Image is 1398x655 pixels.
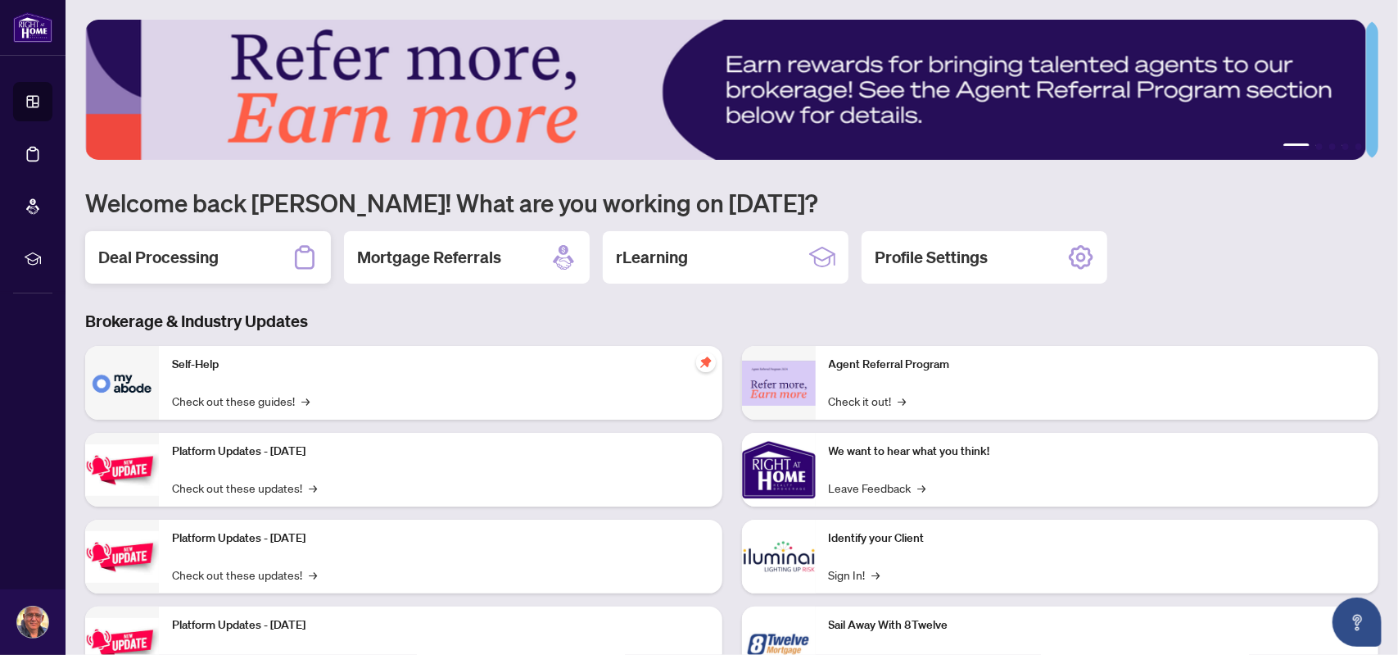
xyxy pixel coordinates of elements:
img: We want to hear what you think! [742,433,816,507]
p: Platform Updates - [DATE] [172,530,709,548]
a: Check out these updates!→ [172,566,317,584]
p: Platform Updates - [DATE] [172,616,709,635]
p: We want to hear what you think! [829,443,1366,461]
img: Platform Updates - July 8, 2025 [85,531,159,583]
button: 5 [1355,143,1362,150]
button: 2 [1316,143,1323,150]
h2: rLearning [616,246,688,269]
a: Check it out!→ [829,392,907,410]
span: → [898,392,907,410]
img: Platform Updates - July 21, 2025 [85,444,159,496]
img: Slide 0 [85,20,1366,160]
span: → [309,566,317,584]
h2: Mortgage Referrals [357,246,501,269]
span: pushpin [696,353,716,372]
button: 3 [1329,143,1336,150]
button: 4 [1342,143,1349,150]
p: Identify your Client [829,530,1366,548]
a: Leave Feedback→ [829,479,926,497]
img: Profile Icon [17,607,48,638]
img: logo [13,12,52,43]
button: 1 [1283,143,1310,150]
img: Agent Referral Program [742,361,816,406]
p: Self-Help [172,356,709,374]
h2: Profile Settings [875,246,988,269]
span: → [301,392,310,410]
span: → [872,566,880,584]
p: Sail Away With 8Twelve [829,616,1366,635]
img: Self-Help [85,346,159,420]
h1: Welcome back [PERSON_NAME]! What are you working on [DATE]? [85,187,1378,218]
h2: Deal Processing [98,246,219,269]
a: Sign In!→ [829,566,880,584]
p: Agent Referral Program [829,356,1366,374]
h3: Brokerage & Industry Updates [85,310,1378,333]
img: Identify your Client [742,520,816,594]
span: → [918,479,926,497]
a: Check out these guides!→ [172,392,310,410]
p: Platform Updates - [DATE] [172,443,709,461]
button: Open asap [1332,598,1382,647]
a: Check out these updates!→ [172,479,317,497]
span: → [309,479,317,497]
